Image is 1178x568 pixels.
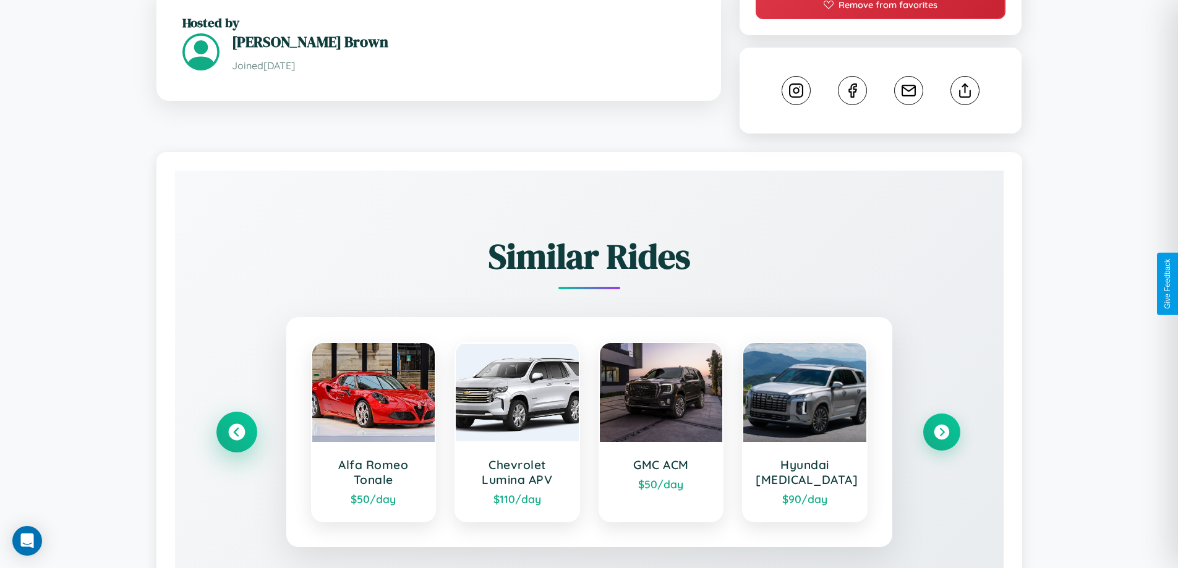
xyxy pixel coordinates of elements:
h3: Hyundai [MEDICAL_DATA] [756,457,854,487]
h3: GMC ACM [612,457,711,472]
p: Joined [DATE] [232,57,695,75]
h2: Hosted by [182,14,695,32]
a: Chevrolet Lumina APV$110/day [455,342,580,522]
a: Alfa Romeo Tonale$50/day [311,342,437,522]
a: GMC ACM$50/day [599,342,724,522]
div: $ 50 /day [612,477,711,491]
div: Give Feedback [1163,259,1172,309]
h3: [PERSON_NAME] Brown [232,32,695,52]
div: $ 50 /day [325,492,423,506]
div: Open Intercom Messenger [12,526,42,556]
h3: Alfa Romeo Tonale [325,457,423,487]
h2: Similar Rides [218,232,960,280]
div: $ 90 /day [756,492,854,506]
div: $ 110 /day [468,492,566,506]
a: Hyundai [MEDICAL_DATA]$90/day [742,342,868,522]
h3: Chevrolet Lumina APV [468,457,566,487]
